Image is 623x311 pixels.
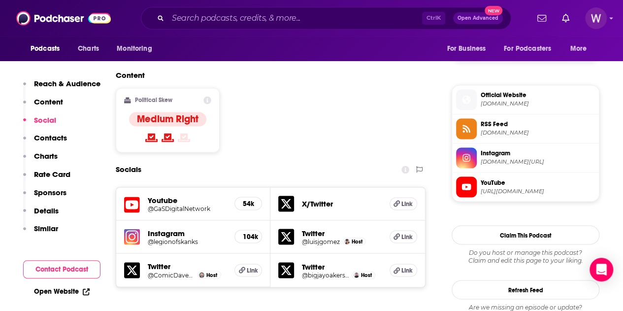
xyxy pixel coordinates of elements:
[344,239,350,244] img: Luis J. Gomez
[481,149,595,158] span: Instagram
[148,261,227,271] h5: Twitter
[485,6,502,15] span: New
[422,12,445,25] span: Ctrl K
[302,262,381,271] h5: Twitter
[116,70,418,80] h2: Content
[570,42,587,56] span: More
[23,224,58,242] button: Similar
[481,100,595,107] span: GaSDigitalNetwork.com
[497,39,565,58] button: open menu
[533,10,550,27] a: Show notifications dropdown
[447,42,486,56] span: For Business
[481,129,595,137] span: rss.art19.com
[390,230,417,243] a: Link
[34,151,58,161] p: Charts
[302,238,340,245] a: @luisjgomez
[302,228,381,238] h5: Twitter
[243,199,254,207] h5: 54k
[585,7,607,29] img: User Profile
[456,147,595,168] a: Instagram[DOMAIN_NAME][URL]
[558,10,573,27] a: Show notifications dropdown
[452,225,599,244] button: Claim This Podcast
[16,9,111,28] img: Podchaser - Follow, Share and Rate Podcasts
[23,151,58,170] button: Charts
[504,42,551,56] span: For Podcasters
[585,7,607,29] button: Show profile menu
[390,264,417,276] a: Link
[401,266,413,274] span: Link
[78,42,99,56] span: Charts
[563,39,599,58] button: open menu
[23,170,70,188] button: Rate Card
[141,7,511,30] div: Search podcasts, credits, & more...
[23,115,56,134] button: Social
[199,272,204,277] img: Dave Smith
[302,199,381,208] h5: X/Twitter
[453,12,503,24] button: Open AdvancedNew
[354,272,359,277] img: Jay Oakerson
[148,205,227,212] a: @GaSDigitalNetwork
[110,39,164,58] button: open menu
[481,120,595,129] span: RSS Feed
[124,229,140,244] img: iconImage
[34,287,90,296] a: Open Website
[23,188,66,206] button: Sponsors
[148,238,227,245] a: @legionofskanks
[456,176,595,197] a: YouTube[URL][DOMAIN_NAME]
[452,248,599,264] div: Claim and edit this page to your liking.
[148,271,195,278] a: @ComicDaveSmith
[24,39,72,58] button: open menu
[34,170,70,179] p: Rate Card
[234,264,262,276] a: Link
[456,89,595,110] a: Official Website[DOMAIN_NAME]
[352,238,362,244] span: Host
[440,39,498,58] button: open menu
[34,115,56,125] p: Social
[590,258,613,281] div: Open Intercom Messenger
[34,97,63,106] p: Content
[247,266,258,274] span: Link
[148,195,227,205] h5: Youtube
[117,42,152,56] span: Monitoring
[452,248,599,256] span: Do you host or manage this podcast?
[34,133,67,142] p: Contacts
[456,118,595,139] a: RSS Feed[DOMAIN_NAME]
[458,16,498,21] span: Open Advanced
[168,10,422,26] input: Search podcasts, credits, & more...
[34,79,100,88] p: Reach & Audience
[302,271,349,278] a: @bigjayoakerson
[116,160,141,179] h2: Socials
[34,224,58,233] p: Similar
[23,206,59,224] button: Details
[390,197,417,210] a: Link
[243,232,254,241] h5: 104k
[23,79,100,97] button: Reach & Audience
[401,233,413,241] span: Link
[481,187,595,195] span: https://www.youtube.com/@GaSDigitalNetwork
[71,39,105,58] a: Charts
[23,97,63,115] button: Content
[23,133,67,151] button: Contacts
[481,158,595,166] span: instagram.com/legionofskanks
[206,272,217,278] span: Host
[31,42,60,56] span: Podcasts
[452,280,599,299] button: Refresh Feed
[34,188,66,197] p: Sponsors
[481,178,595,187] span: YouTube
[135,97,172,104] h2: Political Skew
[401,200,413,207] span: Link
[585,7,607,29] span: Logged in as williammwhite
[137,113,198,125] h4: Medium Right
[148,228,227,238] h5: Instagram
[481,91,595,100] span: Official Website
[34,206,59,215] p: Details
